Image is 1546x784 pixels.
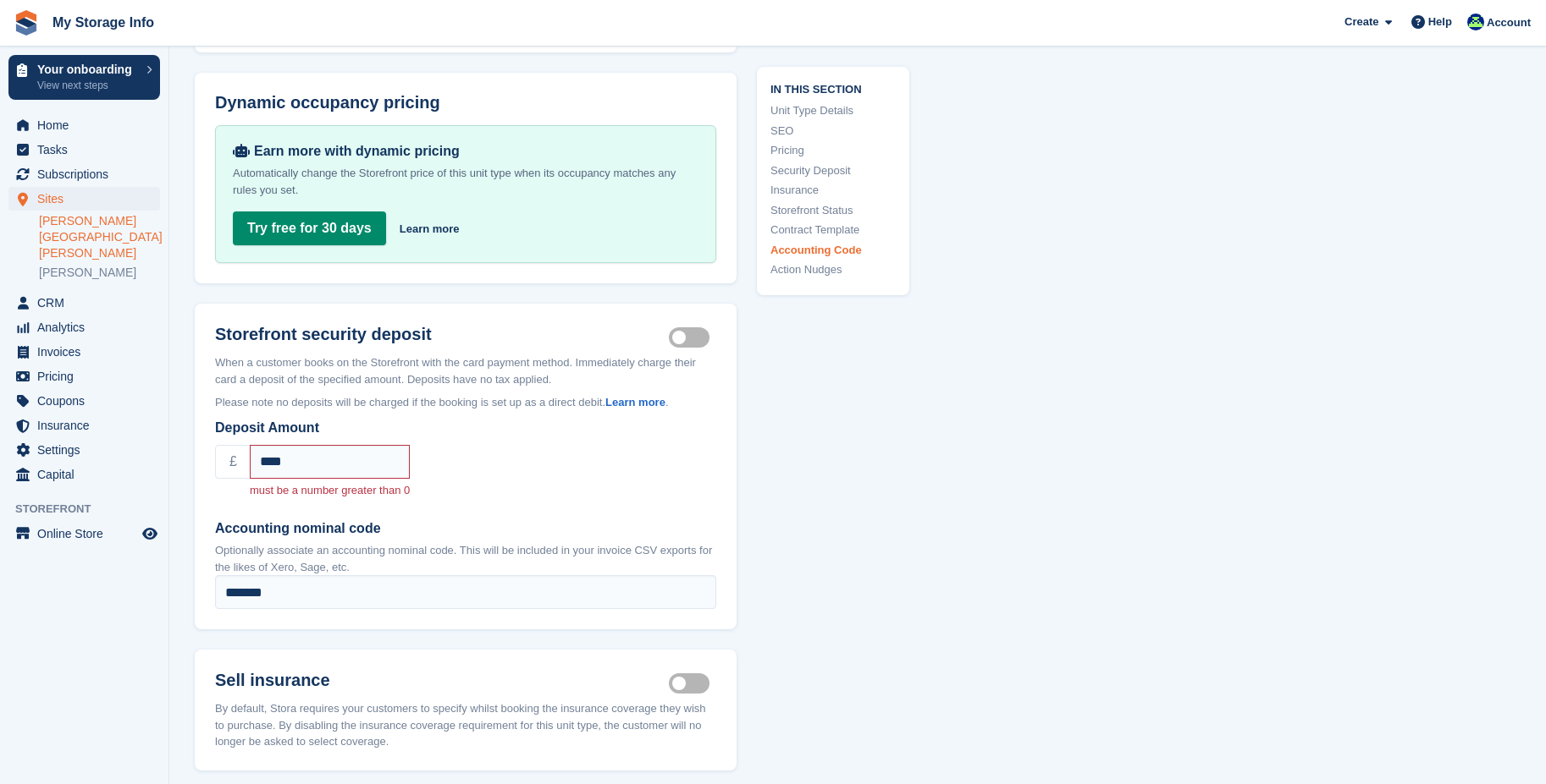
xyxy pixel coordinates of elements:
img: stora-icon-8386f47178a22dfd0bd8f6a31ec36ba5ce8667c1dd55bd0f319d3a0aa187defe.svg [14,10,39,36]
p: Optionally associate an accounting nominal code. This will be included in your invoice CSV export... [215,542,716,575]
a: [PERSON_NAME][GEOGRAPHIC_DATA][PERSON_NAME] [39,213,160,261]
span: Pricing [37,365,139,388]
a: menu [8,291,160,315]
h2: Storefront security deposit [215,324,669,344]
a: menu [8,138,160,162]
a: Contract Template [770,222,896,238]
span: Settings [37,438,139,462]
a: menu [8,187,160,211]
a: Your onboarding View next steps [8,55,160,100]
a: menu [8,113,160,137]
a: Accounting Code [770,241,896,258]
img: Steve Doll [1467,14,1484,30]
label: Insurance coverage required [669,682,716,684]
span: Create [1344,14,1378,30]
a: Preview store [140,524,160,544]
a: menu [8,414,160,437]
p: Please note no deposits will be charged if the booking is set up as a direct debit. . [215,394,716,411]
h2: Sell insurance [215,670,669,690]
label: Security deposit on [669,336,716,338]
a: menu [8,522,160,546]
a: Insurance [770,182,896,199]
a: menu [8,365,160,388]
span: Account [1487,14,1531,31]
span: Insurance [37,414,139,437]
a: SEO [770,122,896,139]
span: Storefront [15,501,168,518]
a: Try free for 30 days [233,211,386,245]
a: Learn more [400,221,460,238]
a: My Storage Info [46,8,161,36]
a: Unit Type Details [770,102,896,119]
span: Invoices [37,340,139,364]
a: Storefront Status [770,201,896,218]
span: Home [37,113,139,137]
p: View next steps [37,78,138,93]
span: In this section [770,79,896,96]
span: Coupons [37,389,139,413]
a: menu [8,463,160,486]
label: Deposit Amount [215,418,716,438]
p: When a customer books on the Storefront with the card payment method. Immediately charge their ca... [215,354,716,387]
span: Sites [37,187,139,211]
span: Dynamic occupancy pricing [215,93,440,112]
a: Action Nudges [770,261,896,278]
span: Help [1428,14,1452,30]
span: Tasks [37,138,139,162]
div: By default, Stora requires your customers to specify whilst booking the insurance coverage they w... [215,700,716,750]
a: menu [8,438,160,462]
p: Your onboarding [37,63,138,75]
a: Security Deposit [770,162,896,178]
a: menu [8,315,160,339]
p: Automatically change the Storefront price of this unit type when its occupancy matches any rules ... [233,165,698,199]
a: menu [8,340,160,364]
a: [PERSON_NAME] [39,265,160,281]
span: CRM [37,291,139,315]
span: Online Store [37,522,139,546]
span: Analytics [37,315,139,339]
a: menu [8,389,160,413]
span: Subscriptions [37,162,139,186]
a: Pricing [770,142,896,159]
a: menu [8,162,160,186]
div: Earn more with dynamic pricing [233,143,698,160]
span: Capital [37,463,139,486]
p: must be a number greater than 0 [250,482,410,499]
label: Accounting nominal code [215,518,716,539]
a: Learn more [605,396,665,408]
